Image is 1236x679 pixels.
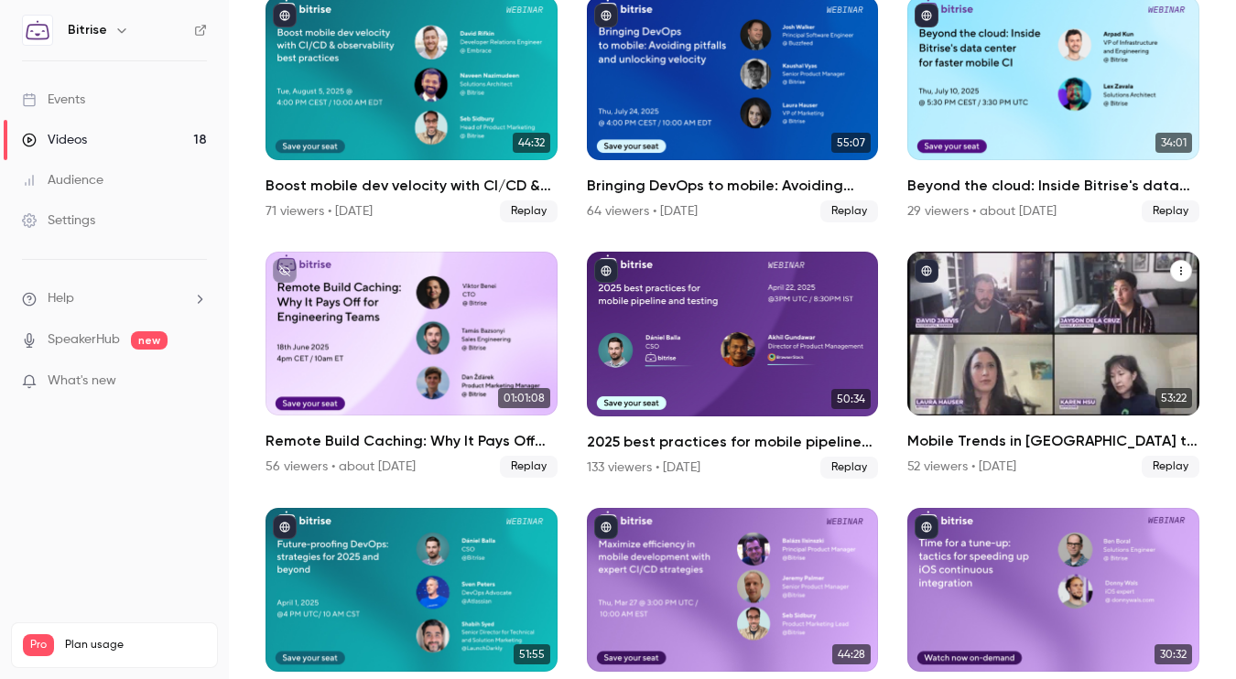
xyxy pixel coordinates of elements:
div: Videos [22,131,87,149]
h6: Bitrise [68,21,107,39]
div: 52 viewers • [DATE] [907,458,1016,476]
div: 29 viewers • about [DATE] [907,202,1057,221]
h2: Remote Build Caching: Why It Pays Off for Engineering Teams [266,430,558,452]
span: 51:55 [514,644,550,664]
div: 71 viewers • [DATE] [266,202,373,221]
div: Events [22,91,85,109]
a: 53:22Mobile Trends in [GEOGRAPHIC_DATA] to watch52 viewers • [DATE]Replay [907,252,1199,478]
h2: Beyond the cloud: Inside Bitrise's data center for faster mobile CI [907,175,1199,197]
a: 50:342025 best practices for mobile pipeline and testing133 viewers • [DATE]Replay [587,252,879,478]
h2: Boost mobile dev velocity with CI/CD & observability best practices [266,175,558,197]
a: SpeakerHub [48,330,120,350]
button: published [594,259,618,283]
h2: Bringing DevOps to mobile: Avoiding pitfalls and unlocking velocity [587,175,879,197]
button: published [594,4,618,27]
span: 34:01 [1155,133,1192,153]
div: 133 viewers • [DATE] [587,458,700,477]
div: Settings [22,211,95,230]
div: 64 viewers • [DATE] [587,202,698,221]
span: new [131,331,168,350]
a: 01:01:08Remote Build Caching: Why It Pays Off for Engineering Teams56 viewers • about [DATE]Replay [266,252,558,478]
span: 50:34 [831,389,871,409]
div: Audience [22,171,103,189]
button: published [273,4,297,27]
span: 53:22 [1155,388,1192,408]
span: 01:01:08 [498,388,550,408]
span: Replay [500,200,558,222]
span: 44:28 [832,644,871,664]
h2: 2025 best practices for mobile pipeline and testing [587,431,879,453]
img: Bitrise [23,16,52,45]
button: published [915,4,938,27]
span: Plan usage [65,638,206,652]
button: unpublished [273,259,297,283]
li: help-dropdown-opener [22,289,207,308]
span: Replay [1142,200,1199,222]
div: 56 viewers • about [DATE] [266,458,416,476]
span: Replay [820,200,878,222]
button: published [273,515,297,539]
span: Help [48,289,74,308]
span: 55:07 [831,133,871,153]
span: Pro [23,634,54,656]
button: published [594,515,618,539]
span: Replay [500,456,558,478]
li: Mobile Trends in Fintech to watch [907,252,1199,478]
span: Replay [820,457,878,479]
span: 44:32 [513,133,550,153]
span: What's new [48,372,116,391]
button: published [915,259,938,283]
li: Remote Build Caching: Why It Pays Off for Engineering Teams [266,252,558,478]
span: Replay [1142,456,1199,478]
span: 30:32 [1155,644,1192,664]
h2: Mobile Trends in [GEOGRAPHIC_DATA] to watch [907,430,1199,452]
li: 2025 best practices for mobile pipeline and testing [587,252,879,478]
button: published [915,515,938,539]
